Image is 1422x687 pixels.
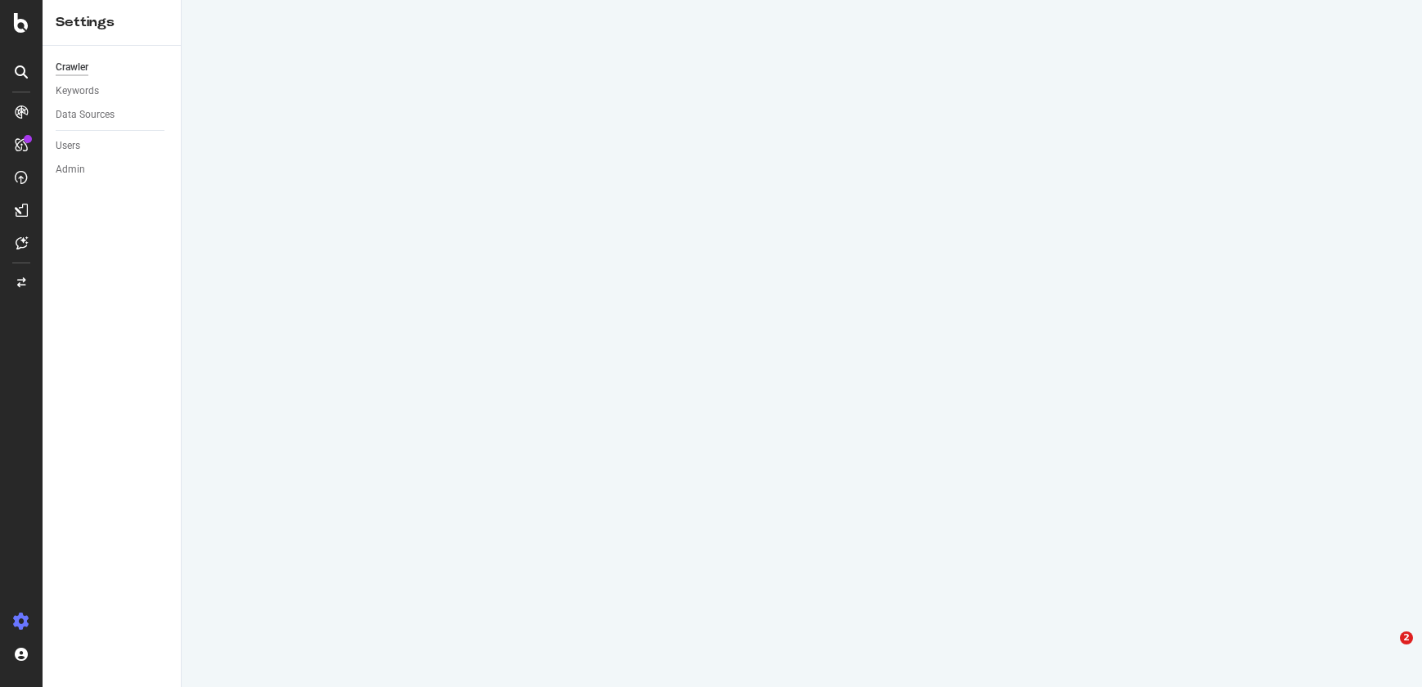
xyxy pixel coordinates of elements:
[56,83,169,100] a: Keywords
[56,59,169,76] a: Crawler
[1400,631,1413,644] span: 2
[56,161,85,178] div: Admin
[1366,631,1406,671] iframe: Intercom live chat
[56,137,80,155] div: Users
[56,13,168,32] div: Settings
[56,137,169,155] a: Users
[56,83,99,100] div: Keywords
[56,59,88,76] div: Crawler
[56,106,115,123] div: Data Sources
[56,106,169,123] a: Data Sources
[56,161,169,178] a: Admin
